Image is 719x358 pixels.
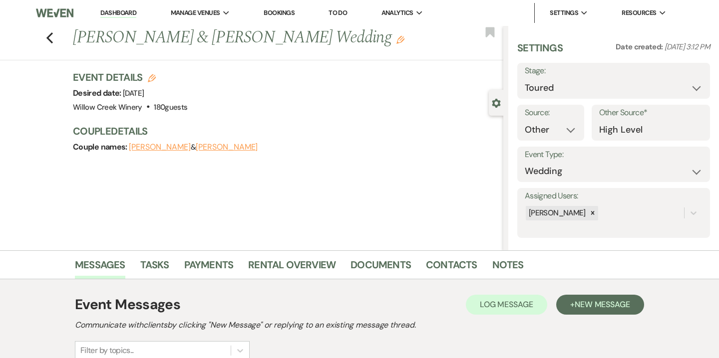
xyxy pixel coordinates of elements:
[73,70,187,84] h3: Event Details
[75,319,644,331] h2: Communicate with clients by clicking "New Message" or replying to an existing message thread.
[466,295,547,315] button: Log Message
[426,257,477,279] a: Contacts
[73,102,142,112] span: Willow Creek Winery
[525,189,703,203] label: Assigned Users:
[329,8,347,17] a: To Do
[140,257,169,279] a: Tasks
[73,124,493,138] h3: Couple Details
[75,257,125,279] a: Messages
[575,299,630,310] span: New Message
[622,8,656,18] span: Resources
[75,294,180,315] h1: Event Messages
[80,345,134,357] div: Filter by topics...
[526,206,587,220] div: [PERSON_NAME]
[184,257,234,279] a: Payments
[73,26,413,50] h1: [PERSON_NAME] & [PERSON_NAME] Wedding
[599,106,703,120] label: Other Source*
[36,2,73,23] img: Weven Logo
[525,148,703,162] label: Event Type:
[517,41,563,63] h3: Settings
[492,98,501,107] button: Close lead details
[616,42,665,52] span: Date created:
[129,142,258,152] span: &
[492,257,524,279] a: Notes
[123,88,144,98] span: [DATE]
[73,142,129,152] span: Couple names:
[171,8,220,18] span: Manage Venues
[480,299,533,310] span: Log Message
[525,106,577,120] label: Source:
[556,295,644,315] button: +New Message
[381,8,413,18] span: Analytics
[665,42,710,52] span: [DATE] 3:12 PM
[264,8,295,17] a: Bookings
[196,143,258,151] button: [PERSON_NAME]
[351,257,411,279] a: Documents
[525,64,703,78] label: Stage:
[129,143,191,151] button: [PERSON_NAME]
[248,257,336,279] a: Rental Overview
[550,8,578,18] span: Settings
[100,8,136,18] a: Dashboard
[154,102,187,112] span: 180 guests
[396,35,404,44] button: Edit
[73,88,123,98] span: Desired date:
